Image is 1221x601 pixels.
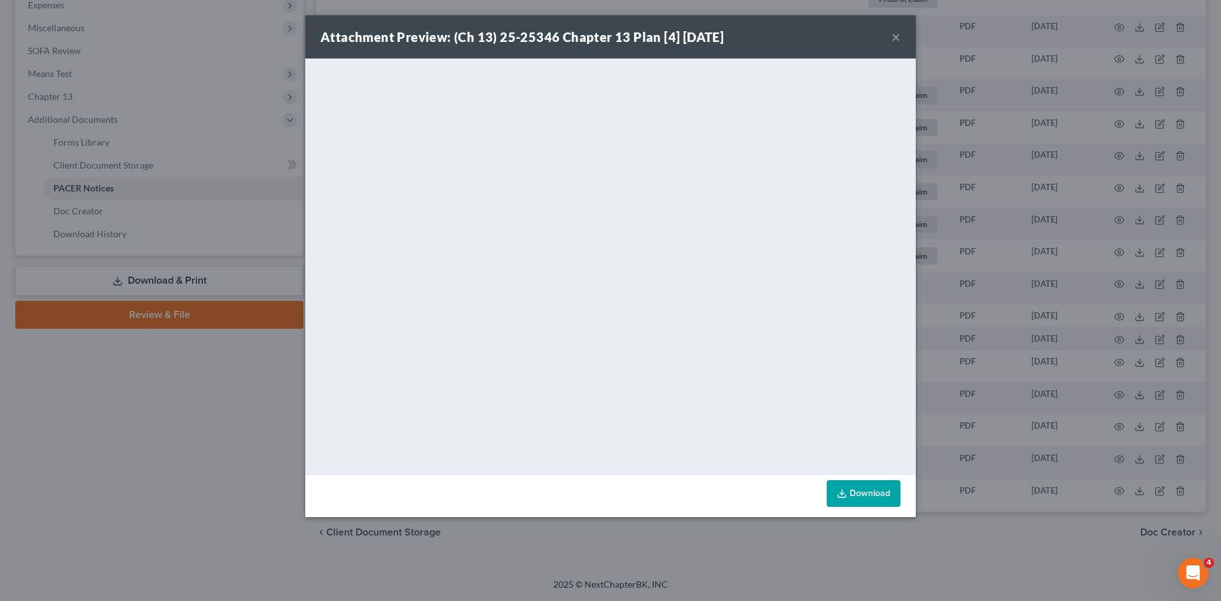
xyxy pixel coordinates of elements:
[1204,558,1214,568] span: 4
[892,29,900,45] button: ×
[1178,558,1208,588] iframe: Intercom live chat
[305,59,916,472] iframe: <object ng-attr-data='[URL][DOMAIN_NAME]' type='application/pdf' width='100%' height='650px'></ob...
[321,29,724,45] strong: Attachment Preview: (Ch 13) 25-25346 Chapter 13 Plan [4] [DATE]
[827,480,900,507] a: Download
